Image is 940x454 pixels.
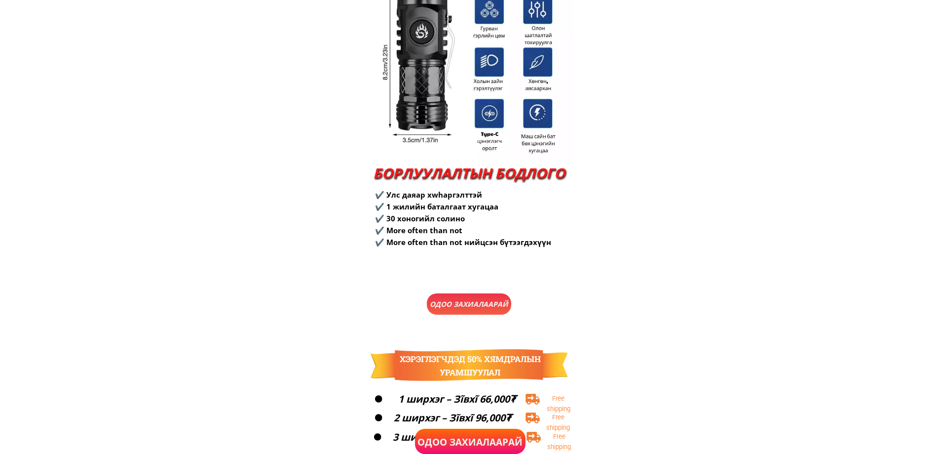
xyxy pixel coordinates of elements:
font: ✔️ More often than not нийцсэн бүтээгдэхүүн [375,237,551,247]
font: Одоо захиалаарай [430,299,508,309]
font: ✔️ Улс даяар хwhaргэлттэй [375,190,482,200]
font: ✔️ 1 жилийн баталгаат хугацаа [375,202,498,211]
font: ✔️ More often than not [375,225,462,235]
font: Free shipping [547,433,571,451]
font: 1 ширхэг – Зĩвхĩ 66,000₮ [398,392,516,406]
font: 3 ширхэг – Зĩвхĩ 126,000₮ [393,430,516,444]
font: Хэрэглэгчдэд 50% хямдралын урамшуулал [400,354,541,378]
font: ✔️ 30 хоногийл солино [375,213,465,223]
font: Одоо захиалаарай [417,436,523,449]
font: БОРЛУУЛАЛТЫН БОДЛОГО [373,164,565,182]
font: Free shipping [547,395,570,413]
font: 2 ширхэг – Зĩвхĩ 96,000₮ [394,411,512,424]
